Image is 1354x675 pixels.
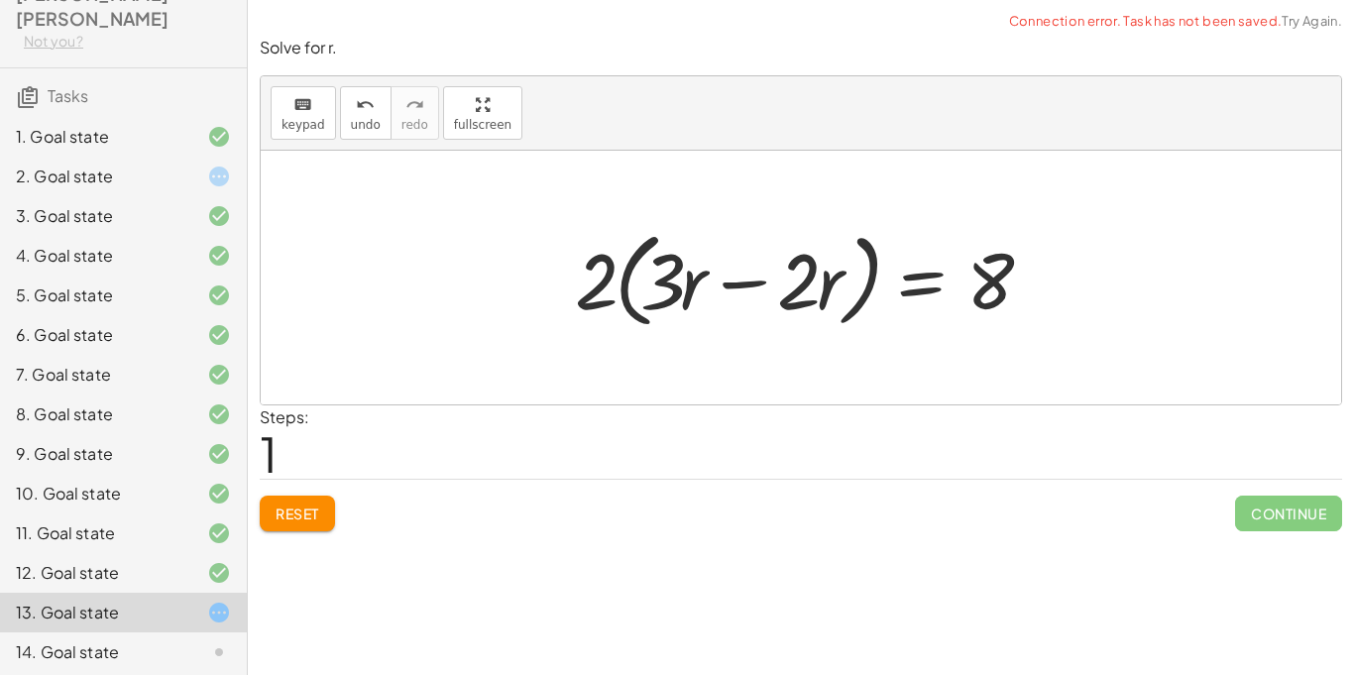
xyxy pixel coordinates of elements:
[1282,13,1342,29] a: Try Again.
[48,85,88,106] span: Tasks
[260,423,278,484] span: 1
[293,93,312,117] i: keyboard
[356,93,375,117] i: undo
[207,561,231,585] i: Task finished and correct.
[16,521,175,545] div: 11. Goal state
[16,204,175,228] div: 3. Goal state
[276,505,319,522] span: Reset
[16,244,175,268] div: 4. Goal state
[24,32,231,52] div: Not you?
[207,442,231,466] i: Task finished and correct.
[16,283,175,307] div: 5. Goal state
[16,561,175,585] div: 12. Goal state
[454,118,511,132] span: fullscreen
[16,482,175,506] div: 10. Goal state
[260,406,309,427] label: Steps:
[405,93,424,117] i: redo
[207,402,231,426] i: Task finished and correct.
[1009,12,1342,32] span: Connection error. Task has not been saved.
[207,323,231,347] i: Task finished and correct.
[260,37,1342,59] p: Solve for r.
[16,402,175,426] div: 8. Goal state
[401,118,428,132] span: redo
[340,86,392,140] button: undoundo
[351,118,381,132] span: undo
[207,244,231,268] i: Task finished and correct.
[260,496,335,531] button: Reset
[207,521,231,545] i: Task finished and correct.
[16,323,175,347] div: 6. Goal state
[207,640,231,664] i: Task not started.
[443,86,522,140] button: fullscreen
[16,165,175,188] div: 2. Goal state
[16,363,175,387] div: 7. Goal state
[207,125,231,149] i: Task finished and correct.
[16,125,175,149] div: 1. Goal state
[207,165,231,188] i: Task started.
[282,118,325,132] span: keypad
[207,283,231,307] i: Task finished and correct.
[207,482,231,506] i: Task finished and correct.
[16,601,175,624] div: 13. Goal state
[16,640,175,664] div: 14. Goal state
[391,86,439,140] button: redoredo
[207,363,231,387] i: Task finished and correct.
[207,601,231,624] i: Task started.
[207,204,231,228] i: Task finished and correct.
[16,442,175,466] div: 9. Goal state
[271,86,336,140] button: keyboardkeypad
